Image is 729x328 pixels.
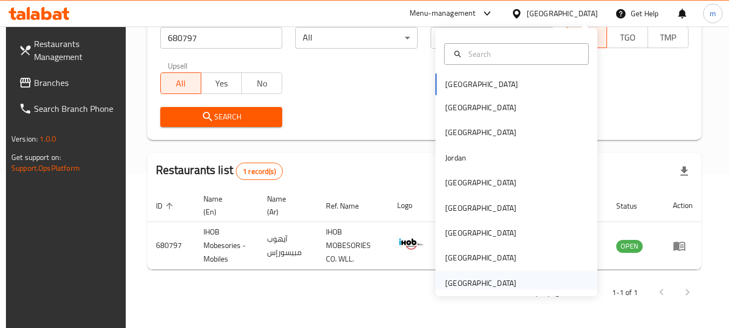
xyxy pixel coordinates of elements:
button: Search [160,107,283,127]
div: All [295,27,418,49]
h2: Restaurants list [156,162,283,180]
span: Version: [11,132,38,146]
div: Export file [671,158,697,184]
button: Yes [201,72,242,94]
div: Menu-management [410,7,476,20]
div: [GEOGRAPHIC_DATA] [445,227,516,239]
div: [GEOGRAPHIC_DATA] [445,252,516,264]
span: Status [616,199,651,212]
input: Search [464,48,582,60]
p: Rows per page: [516,286,564,299]
div: [GEOGRAPHIC_DATA] [527,8,598,19]
a: Support.OpsPlatform [11,161,80,175]
span: TGO [611,30,643,45]
img: IHOB Mobesories - Mobiles [397,230,424,257]
td: IHOB MOBESORIES CO. WLL. [317,222,389,270]
span: 1.0.0 [39,132,56,146]
span: Name (Ar) [267,192,304,218]
button: TGO [607,26,648,48]
a: Search Branch Phone [10,96,128,122]
td: آيهوب مبيسورإس [258,222,317,270]
td: 680797 [147,222,195,270]
input: Search for restaurant name or ID.. [160,27,283,49]
span: Search [169,110,274,124]
a: Restaurants Management [10,31,128,70]
th: Action [664,189,701,222]
a: Branches [10,70,128,96]
span: Search Branch Phone [34,102,119,115]
button: All [160,72,201,94]
span: All [165,76,197,91]
span: m [710,8,716,19]
div: [GEOGRAPHIC_DATA] [445,126,516,138]
span: TMP [652,30,684,45]
div: OPEN [616,240,643,253]
span: Name (En) [203,192,246,218]
td: IHOB Mobesories - Mobiles [195,222,259,270]
span: Ref. Name [326,199,373,212]
th: Logo [389,189,437,222]
span: ID [156,199,176,212]
span: OPEN [616,240,643,252]
button: No [241,72,282,94]
div: Jordan [445,152,466,164]
span: Yes [206,76,237,91]
table: enhanced table [147,189,701,270]
span: Restaurants Management [34,37,119,63]
button: TMP [648,26,689,48]
p: 1-1 of 1 [612,286,638,299]
span: Get support on: [11,150,61,164]
div: [GEOGRAPHIC_DATA] [445,277,516,289]
div: [GEOGRAPHIC_DATA] [445,102,516,113]
span: Branches [34,76,119,89]
div: All [431,27,553,49]
div: Menu [673,239,693,252]
div: [GEOGRAPHIC_DATA] [445,177,516,189]
div: [GEOGRAPHIC_DATA] [445,202,516,214]
span: 1 record(s) [236,166,282,177]
span: No [246,76,278,91]
label: Upsell [168,62,188,69]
